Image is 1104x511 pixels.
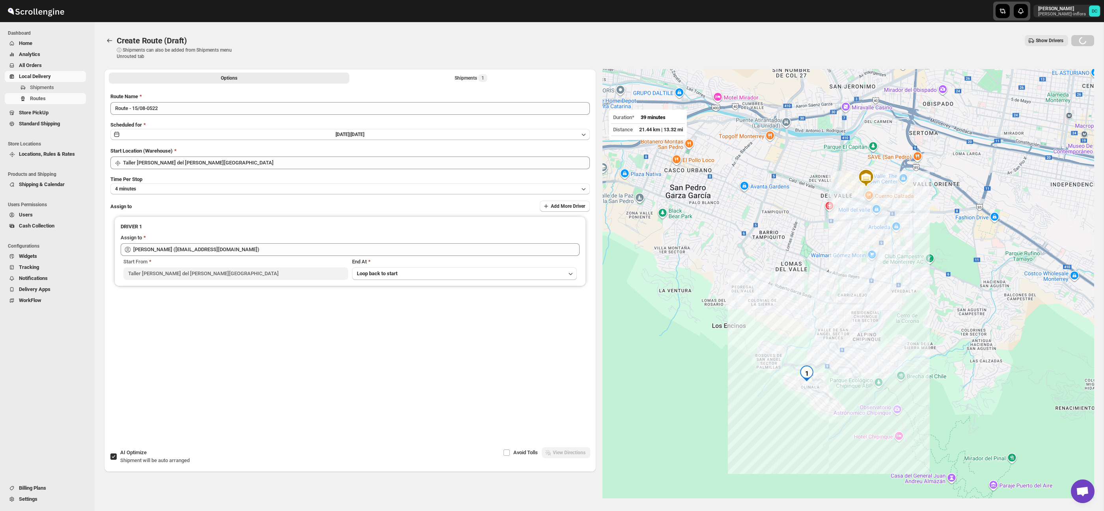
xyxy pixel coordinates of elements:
[613,114,634,120] span: Duration*
[133,243,580,256] input: Search assignee
[8,141,89,147] span: Store Locations
[5,262,86,273] button: Tracking
[357,270,397,276] span: Loop back to start
[5,93,86,104] button: Routes
[110,176,142,182] span: Time Per Stop
[5,179,86,190] button: Shipping & Calendar
[115,186,136,192] span: 4 minutes
[120,449,147,455] span: AI Optimize
[19,496,37,502] span: Settings
[5,82,86,93] button: Shipments
[641,114,666,120] span: 39 minutes
[1089,6,1100,17] span: DAVID CORONADO
[117,47,241,60] p: ⓘ Shipments can also be added from Shipments menu Unrouted tab
[120,457,190,463] span: Shipment will be auto arranged
[19,286,50,292] span: Delivery Apps
[19,297,41,303] span: WorkFlow
[5,295,86,306] button: WorkFlow
[121,223,580,231] h3: DRIVER 1
[121,234,142,242] div: Assign to
[8,243,89,249] span: Configurations
[1038,12,1086,17] p: [PERSON_NAME]-inflora
[1033,5,1101,17] button: User menu
[5,273,86,284] button: Notifications
[513,449,538,455] span: Avoid Tolls
[5,49,86,60] button: Analytics
[336,132,351,137] span: [DATE] |
[117,36,187,45] span: Create Route (Draft)
[5,60,86,71] button: All Orders
[19,121,60,127] span: Standard Shipping
[110,183,590,194] button: 4 minutes
[481,75,484,81] span: 1
[110,122,142,128] span: Scheduled for
[5,220,86,231] button: Cash Collection
[8,201,89,208] span: Users Permissions
[8,171,89,177] span: Products and Shipping
[19,51,40,57] span: Analytics
[799,366,815,381] div: 1
[110,93,138,99] span: Route Name
[613,127,633,132] span: Distance
[5,483,86,494] button: Billing Plans
[19,212,33,218] span: Users
[221,75,237,81] span: Options
[110,203,132,209] span: Assign to
[540,201,590,212] button: Add More Driver
[455,74,487,82] div: Shipments
[8,30,89,36] span: Dashboard
[19,181,65,187] span: Shipping & Calendar
[5,149,86,160] button: Locations, Rules & Rates
[5,494,86,505] button: Settings
[551,203,585,209] span: Add More Driver
[19,275,48,281] span: Notifications
[639,127,683,132] span: 21.44 km | 13.32 mi
[19,62,42,68] span: All Orders
[5,284,86,295] button: Delivery Apps
[30,95,46,101] span: Routes
[5,38,86,49] button: Home
[19,485,46,491] span: Billing Plans
[19,73,51,79] span: Local Delivery
[1092,9,1097,14] text: DC
[19,223,54,229] span: Cash Collection
[110,148,173,154] span: Start Location (Warehouse)
[19,151,75,157] span: Locations, Rules & Rates
[1071,479,1095,503] a: Open chat
[104,86,596,384] div: All Route Options
[19,253,37,259] span: Widgets
[1036,37,1063,44] span: Show Drivers
[19,110,48,116] span: Store PickUp
[5,251,86,262] button: Widgets
[19,264,39,270] span: Tracking
[19,40,32,46] span: Home
[5,209,86,220] button: Users
[110,102,590,115] input: Eg: Bengaluru Route
[110,129,590,140] button: [DATE]|[DATE]
[123,259,147,265] span: Start From
[1038,6,1086,12] p: [PERSON_NAME]
[109,73,349,84] button: All Route Options
[1025,35,1068,46] button: Show Drivers
[104,35,115,46] button: Routes
[30,84,54,90] span: Shipments
[351,132,364,137] span: [DATE]
[352,267,577,280] button: Loop back to start
[352,258,577,266] div: End At
[6,1,65,21] img: ScrollEngine
[351,73,591,84] button: Selected Shipments
[123,157,590,169] input: Search location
